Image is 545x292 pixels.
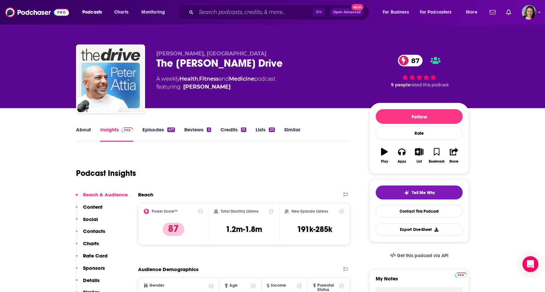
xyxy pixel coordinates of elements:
span: Tell Me Why [412,190,435,195]
span: More [466,8,477,17]
a: Lists23 [256,126,275,142]
span: Get this podcast via API [397,253,448,258]
button: open menu [378,7,417,18]
div: Rate [376,126,463,140]
button: Details [76,277,100,289]
a: Get this podcast via API [385,248,454,264]
span: Open Advanced [333,11,361,14]
span: 87 [405,55,423,66]
p: Content [83,204,103,210]
span: Podcasts [82,8,102,17]
button: tell me why sparkleTell Me Why [376,185,463,199]
button: Show profile menu [522,5,536,20]
a: Medicine [229,76,254,82]
a: Credits51 [220,126,246,142]
span: Gender [149,283,164,288]
h2: New Episode Listens [291,209,328,214]
p: Contacts [83,228,105,234]
p: Social [83,216,98,222]
span: Income [271,283,286,288]
div: Share [449,160,458,164]
button: Play [376,144,393,168]
p: Rate Card [83,253,108,259]
span: For Podcasters [420,8,452,17]
h1: Podcast Insights [76,168,136,178]
p: Details [83,277,100,283]
button: open menu [461,7,486,18]
img: Podchaser - Follow, Share and Rate Podcasts [5,6,69,19]
h2: Reach [138,191,153,198]
span: Monitoring [141,8,165,17]
span: Parental Status [317,283,338,292]
p: Sponsors [83,265,105,271]
div: List [417,160,422,164]
button: Apps [393,144,410,168]
a: Reviews2 [184,126,211,142]
p: Reach & Audience [83,191,128,198]
div: 87 9 peoplerated this podcast [369,50,469,92]
a: Health [180,76,198,82]
span: rated this podcast [410,82,449,87]
button: Open AdvancedNew [330,8,364,16]
div: Search podcasts, credits, & more... [184,5,376,20]
span: ⌘ K [313,8,325,17]
span: For Business [383,8,409,17]
button: Bookmark [428,144,445,168]
a: InsightsPodchaser Pro [100,126,133,142]
button: Content [76,204,103,216]
span: and [219,76,229,82]
button: List [411,144,428,168]
span: [PERSON_NAME], [GEOGRAPHIC_DATA] [156,50,267,57]
span: Logged in as micglogovac [522,5,536,20]
p: Charts [83,240,99,247]
button: open menu [416,7,461,18]
span: Age [229,283,238,288]
img: tell me why sparkle [404,190,409,195]
span: , [198,76,199,82]
h3: 1.2m-1.8m [226,224,262,234]
a: Dr. Peter Attia [183,83,231,91]
span: New [351,4,363,10]
button: Charts [76,240,99,253]
button: Sponsors [76,265,105,277]
a: Episodes417 [142,126,175,142]
label: My Notes [376,275,463,287]
div: 51 [241,127,246,132]
button: Rate Card [76,253,108,265]
button: Reach & Audience [76,191,128,204]
a: Contact This Podcast [376,205,463,218]
img: User Profile [522,5,536,20]
button: Social [76,216,98,228]
img: Podchaser Pro [455,272,467,278]
div: Apps [398,160,406,164]
a: Fitness [199,76,219,82]
div: Play [381,160,388,164]
span: featuring [156,83,275,91]
h2: Power Score™ [152,209,178,214]
a: Show notifications dropdown [487,7,498,18]
input: Search podcasts, credits, & more... [196,7,313,18]
button: Share [445,144,463,168]
div: 23 [269,127,275,132]
div: 2 [207,127,211,132]
a: 87 [398,55,423,66]
div: Open Intercom Messenger [522,256,538,272]
a: Show notifications dropdown [504,7,514,18]
button: open menu [78,7,111,18]
a: Similar [284,126,300,142]
img: The Peter Attia Drive [77,46,144,112]
div: A weekly podcast [156,75,275,91]
p: 87 [163,223,184,236]
button: Follow [376,109,463,124]
img: Podchaser Pro [121,127,133,133]
h3: 191k-285k [297,224,332,234]
h2: Audience Demographics [138,266,198,272]
h2: Total Monthly Listens [221,209,258,214]
a: About [76,126,91,142]
span: 9 people [391,82,410,87]
a: Pro website [455,271,467,278]
div: 417 [167,127,175,132]
button: open menu [137,7,174,18]
a: Charts [110,7,132,18]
